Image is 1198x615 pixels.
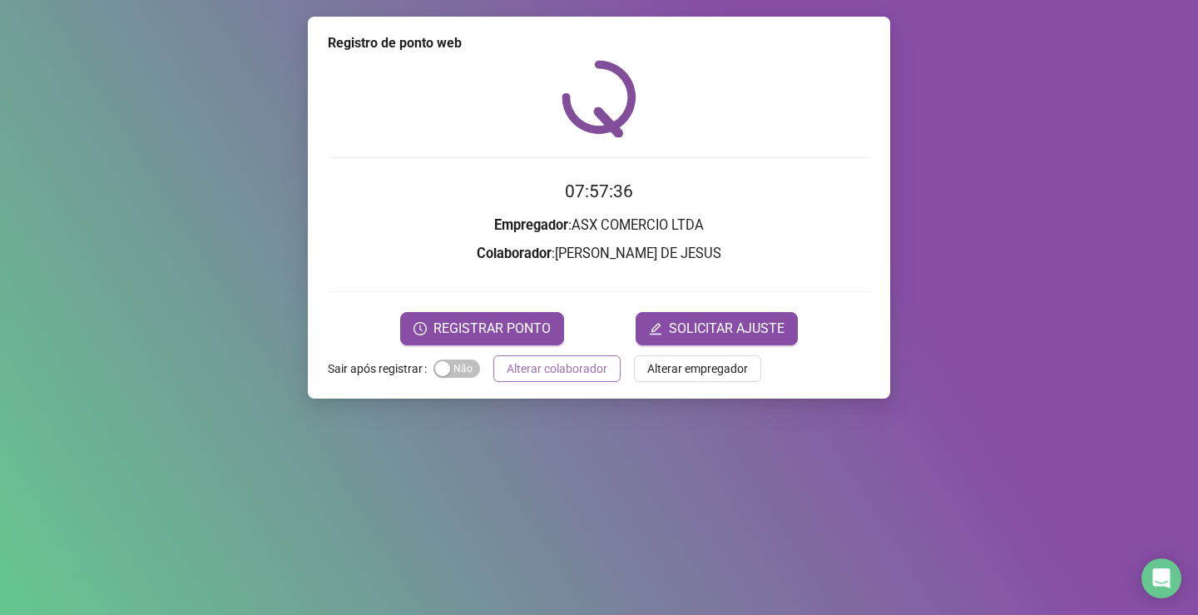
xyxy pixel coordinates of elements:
span: clock-circle [413,322,427,335]
strong: Empregador [494,217,568,233]
span: SOLICITAR AJUSTE [669,319,785,339]
button: Alterar colaborador [493,355,621,382]
button: Alterar empregador [634,355,761,382]
div: Registro de ponto web [328,33,870,53]
span: Alterar colaborador [507,360,607,378]
span: REGISTRAR PONTO [433,319,551,339]
button: editSOLICITAR AJUSTE [636,312,798,345]
label: Sair após registrar [328,355,433,382]
div: Open Intercom Messenger [1141,558,1181,598]
time: 07:57:36 [565,181,633,201]
h3: : [PERSON_NAME] DE JESUS [328,243,870,265]
strong: Colaborador [477,246,552,261]
button: REGISTRAR PONTO [400,312,564,345]
img: QRPoint [562,60,636,137]
span: Alterar empregador [647,360,748,378]
span: edit [649,322,662,335]
h3: : ASX COMERCIO LTDA [328,215,870,236]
